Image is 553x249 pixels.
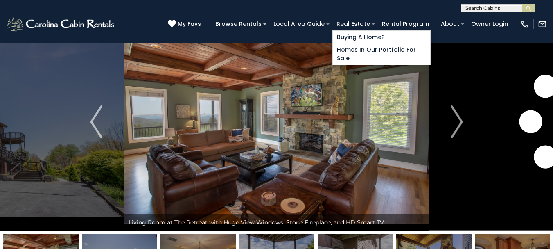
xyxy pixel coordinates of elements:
[124,214,429,231] div: Living Room at The Retreat with Huge View Windows, Stone Fireplace, and HD Smart TV
[378,18,433,30] a: Rental Program
[333,31,430,43] a: Buying A Home?
[333,43,430,65] a: Homes in Our Portfolio For Sale
[429,13,485,231] button: Next
[520,20,529,29] img: phone-regular-white.png
[451,105,463,138] img: arrow
[437,18,463,30] a: About
[467,18,512,30] a: Owner Login
[269,18,329,30] a: Local Area Guide
[6,16,117,32] img: White-1-2.png
[68,13,124,231] button: Previous
[211,18,266,30] a: Browse Rentals
[90,105,102,138] img: arrow
[538,20,547,29] img: mail-regular-white.png
[168,20,203,29] a: My Favs
[178,20,201,28] span: My Favs
[332,18,374,30] a: Real Estate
